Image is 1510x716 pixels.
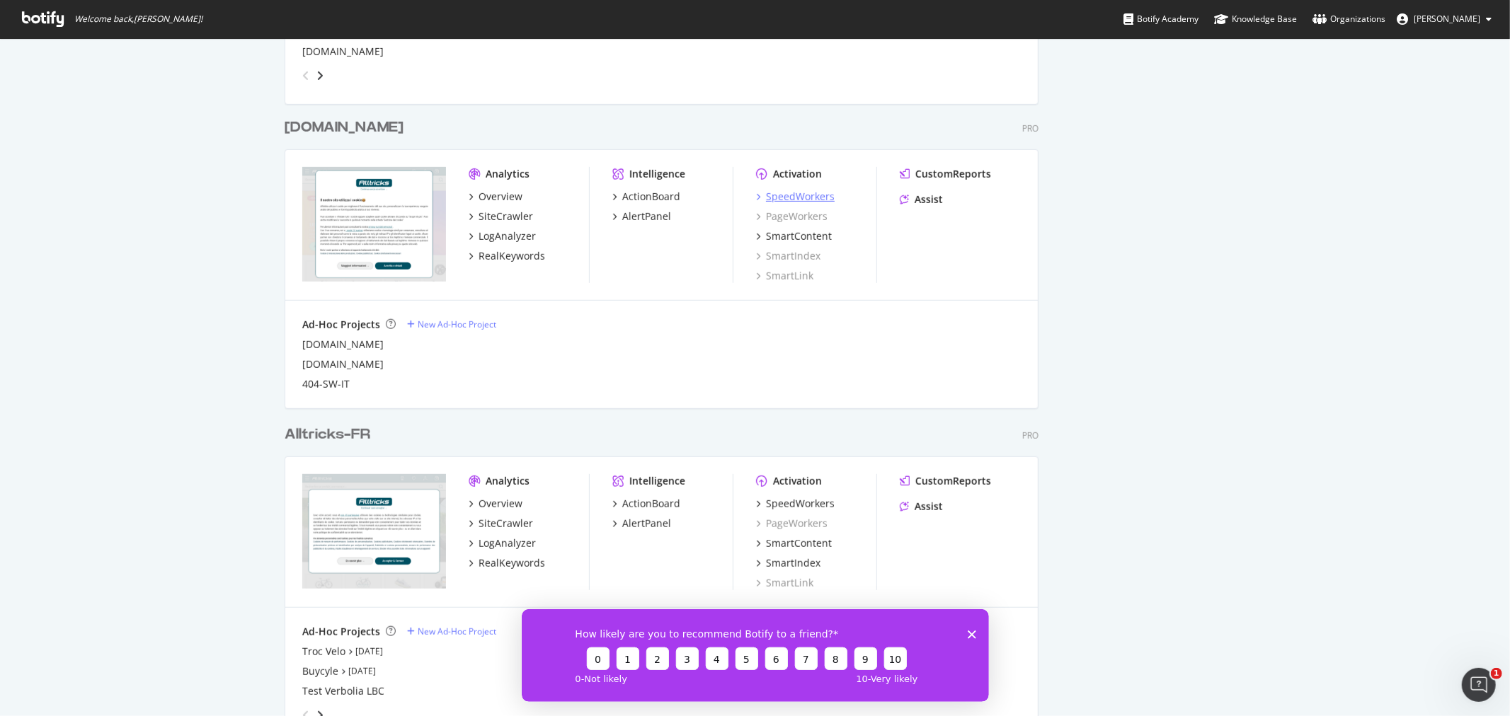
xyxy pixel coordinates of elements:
[418,625,496,637] div: New Ad-Hoc Project
[900,500,943,514] a: Assist
[297,64,315,87] div: angle-left
[74,13,202,25] span: Welcome back, [PERSON_NAME] !
[756,190,835,204] a: SpeedWorkers
[469,249,545,263] a: RealKeywords
[756,497,835,511] a: SpeedWorkers
[622,497,680,511] div: ActionBoard
[766,229,832,243] div: SmartContent
[773,167,822,181] div: Activation
[302,318,380,332] div: Ad-Hoc Projects
[302,377,350,391] a: 404-SW-IT
[302,645,345,659] div: Troc Velo
[756,249,820,263] a: SmartIndex
[302,474,446,589] img: alltricks.fr
[418,318,496,330] div: New Ad-Hoc Project
[1312,12,1385,26] div: Organizations
[479,190,522,204] div: Overview
[302,45,384,59] a: [DOMAIN_NAME]
[1385,8,1503,30] button: [PERSON_NAME]
[629,474,685,488] div: Intelligence
[479,249,545,263] div: RealKeywords
[469,536,536,550] a: LogAnalyzer
[766,556,820,570] div: SmartIndex
[1462,668,1496,702] iframe: Intercom live chat
[756,536,832,550] a: SmartContent
[756,229,832,243] a: SmartContent
[486,167,530,181] div: Analytics
[285,425,370,445] div: Alltricks-FR
[469,209,533,224] a: SiteCrawler
[1214,12,1297,26] div: Knowledge Base
[469,497,522,511] a: Overview
[479,229,536,243] div: LogAnalyzer
[612,497,680,511] a: ActionBoard
[302,684,384,698] a: Test Verbolia LBC
[1022,122,1039,134] div: Pro
[756,269,813,283] a: SmartLink
[766,190,835,204] div: SpeedWorkers
[1414,13,1480,25] span: Marion Vergnet
[315,69,325,83] div: angle-right
[348,665,376,677] a: [DATE]
[522,609,989,702] iframe: Enquête de Botify
[756,576,813,590] div: SmartLink
[900,192,943,207] a: Assist
[612,190,680,204] a: ActionBoard
[756,516,828,531] a: PageWorkers
[469,229,536,243] a: LogAnalyzer
[756,556,820,570] a: SmartIndex
[915,192,943,207] div: Assist
[407,318,496,330] a: New Ad-Hoc Project
[479,209,533,224] div: SiteCrawler
[479,556,545,570] div: RealKeywords
[479,536,536,550] div: LogAnalyzer
[1022,429,1039,441] div: Pro
[622,516,671,531] div: AlertPanel
[302,167,446,282] img: alltricks.it
[915,500,943,514] div: Assist
[302,357,384,371] a: [DOMAIN_NAME]
[915,474,991,488] div: CustomReports
[622,190,680,204] div: ActionBoard
[302,664,338,679] a: Buycyle
[612,209,671,224] a: AlertPanel
[479,516,533,531] div: SiteCrawler
[355,645,383,657] a: [DATE]
[622,209,671,224] div: AlertPanel
[756,209,828,224] div: PageWorkers
[900,474,991,488] a: CustomReports
[469,556,545,570] a: RealKeywords
[285,117,404,138] div: [DOMAIN_NAME]
[302,337,384,352] a: [DOMAIN_NAME]
[766,497,835,511] div: SpeedWorkers
[766,536,832,550] div: SmartContent
[900,167,991,181] a: CustomReports
[479,497,522,511] div: Overview
[285,425,376,445] a: Alltricks-FR
[1123,12,1199,26] div: Botify Academy
[915,167,991,181] div: CustomReports
[469,190,522,204] a: Overview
